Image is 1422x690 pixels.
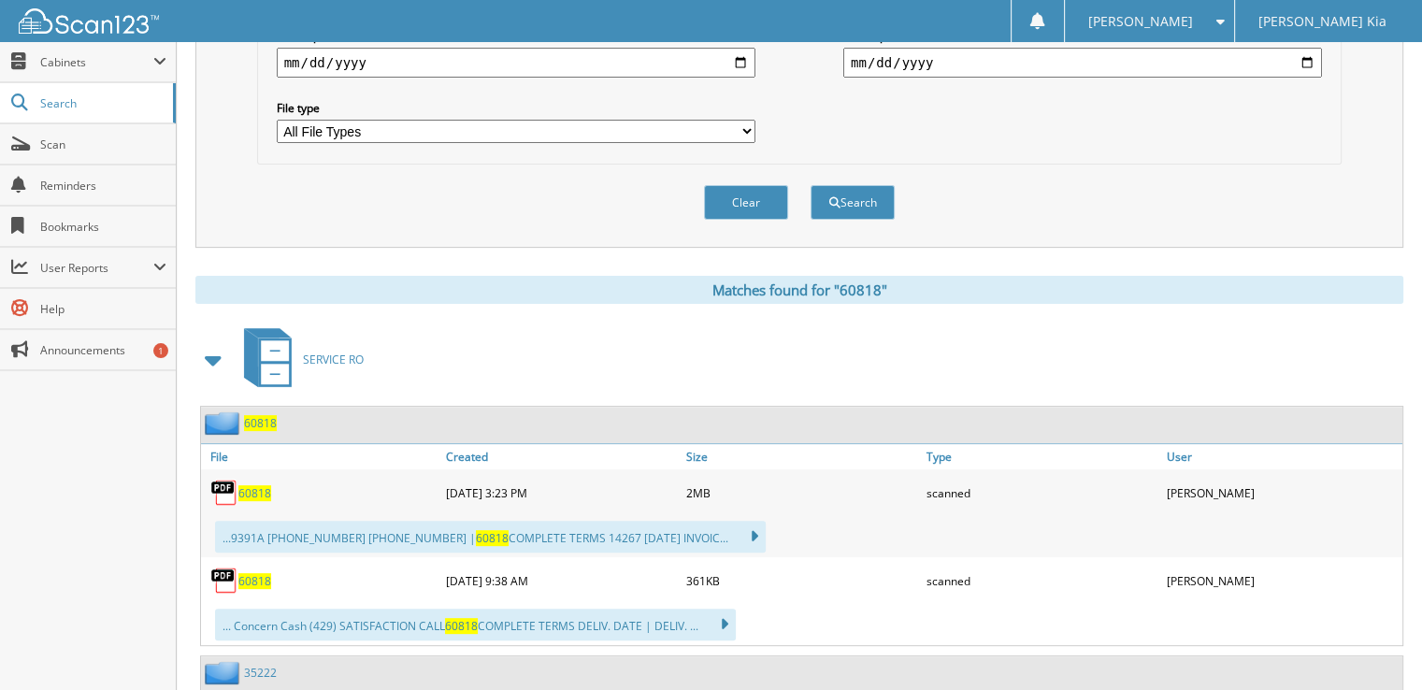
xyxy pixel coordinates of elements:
[922,562,1162,599] div: scanned
[40,301,166,317] span: Help
[40,54,153,70] span: Cabinets
[843,48,1322,78] input: end
[201,444,441,469] a: File
[441,444,682,469] a: Created
[238,485,271,501] a: 60818
[153,343,168,358] div: 1
[195,276,1403,304] div: Matches found for "60818"
[303,352,364,367] span: SERVICE RO
[19,8,159,34] img: scan123-logo-white.svg
[215,609,736,640] div: ... Concern Cash (429) SATISFACTION CALL COMPLETE TERMS DELIV. DATE | DELIV. ...
[244,415,277,431] a: 60818
[441,474,682,511] div: [DATE] 3:23 PM
[1162,444,1402,469] a: User
[476,530,509,546] span: 60818
[40,95,164,111] span: Search
[210,567,238,595] img: PDF.png
[238,573,271,589] a: 60818
[441,562,682,599] div: [DATE] 9:38 AM
[682,474,922,511] div: 2MB
[277,100,755,116] label: File type
[40,342,166,358] span: Announcements
[922,444,1162,469] a: Type
[1088,16,1193,27] span: [PERSON_NAME]
[811,185,895,220] button: Search
[40,260,153,276] span: User Reports
[233,323,364,396] a: SERVICE RO
[682,562,922,599] div: 361KB
[922,474,1162,511] div: scanned
[277,48,755,78] input: start
[1258,16,1386,27] span: [PERSON_NAME] Kia
[40,178,166,194] span: Reminders
[1162,474,1402,511] div: [PERSON_NAME]
[445,618,478,634] span: 60818
[40,219,166,235] span: Bookmarks
[704,185,788,220] button: Clear
[40,137,166,152] span: Scan
[210,479,238,507] img: PDF.png
[215,521,766,553] div: ...9391A [PHONE_NUMBER] [PHONE_NUMBER] | COMPLETE TERMS 14267 [DATE] INVOIC...
[1162,562,1402,599] div: [PERSON_NAME]
[205,411,244,435] img: folder2.png
[244,665,277,681] a: 35222
[205,661,244,684] img: folder2.png
[682,444,922,469] a: Size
